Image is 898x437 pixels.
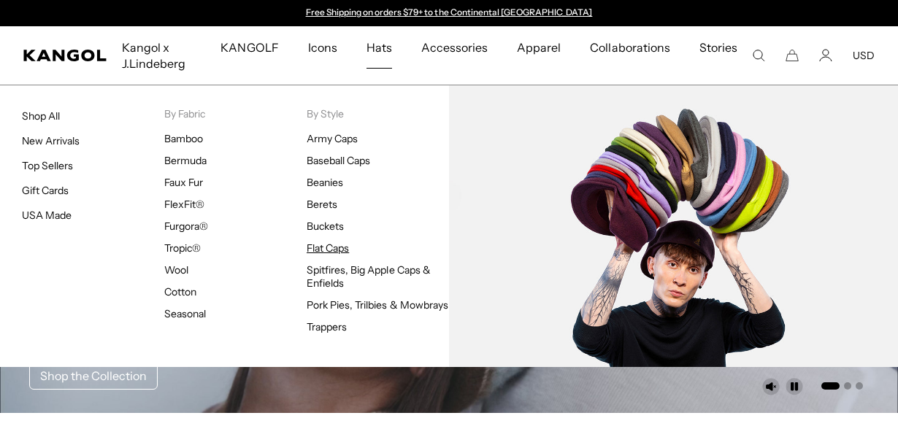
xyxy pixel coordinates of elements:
a: Shop the Collection [29,362,158,390]
a: Kangol x J.Lindeberg [107,26,206,85]
button: Go to slide 3 [856,382,863,390]
a: Accessories [407,26,502,69]
a: Seasonal [164,307,206,320]
a: Collaborations [575,26,684,69]
a: Shop All [22,109,60,123]
a: Faux Fur [164,176,203,189]
a: Bamboo [164,132,203,145]
span: Accessories [421,26,488,69]
summary: Search here [752,49,765,62]
a: Gift Cards [22,184,69,197]
a: Tropic® [164,241,201,255]
img: Flat_Caps.jpg [449,85,898,367]
span: Apparel [517,26,561,69]
a: Beanies [307,176,343,189]
a: Kangol [23,50,107,61]
span: Collaborations [590,26,669,69]
a: Hats [352,26,407,69]
a: Trappers [307,320,347,333]
button: USD [853,49,875,62]
a: Furgora® [164,220,208,233]
a: Spitfires, Big Apple Caps & Enfields [307,263,431,290]
a: Army Caps [307,132,358,145]
button: Go to slide 2 [844,382,851,390]
span: Hats [367,26,392,69]
button: Unmute [762,378,780,395]
div: 1 of 2 [299,7,599,19]
span: Icons [308,26,337,69]
a: Berets [307,198,337,211]
a: Buckets [307,220,344,233]
slideshow-component: Announcement bar [299,7,599,19]
p: By Style [307,107,449,120]
a: Icons [293,26,352,69]
div: Announcement [299,7,599,19]
a: Bermuda [164,154,207,167]
a: KANGOLF [206,26,293,69]
a: Account [819,49,832,62]
a: Stories [685,26,752,85]
span: Kangol x J.Lindeberg [122,26,191,85]
a: USA Made [22,209,72,222]
a: Apparel [502,26,575,69]
span: KANGOLF [220,26,278,69]
a: Wool [164,263,188,276]
a: Free Shipping on orders $79+ to the Continental [GEOGRAPHIC_DATA] [306,7,593,18]
a: New Arrivals [22,134,80,147]
button: Cart [786,49,799,62]
p: By Fabric [164,107,307,120]
a: FlexFit® [164,198,204,211]
a: Flat Caps [307,241,349,255]
ul: Select a slide to show [820,379,863,391]
a: Pork Pies, Trilbies & Mowbrays [307,298,448,312]
button: Pause [786,378,803,395]
button: Go to slide 1 [821,382,840,390]
a: Baseball Caps [307,154,370,167]
a: Top Sellers [22,159,73,172]
a: Cotton [164,285,196,298]
span: Stories [699,26,737,85]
